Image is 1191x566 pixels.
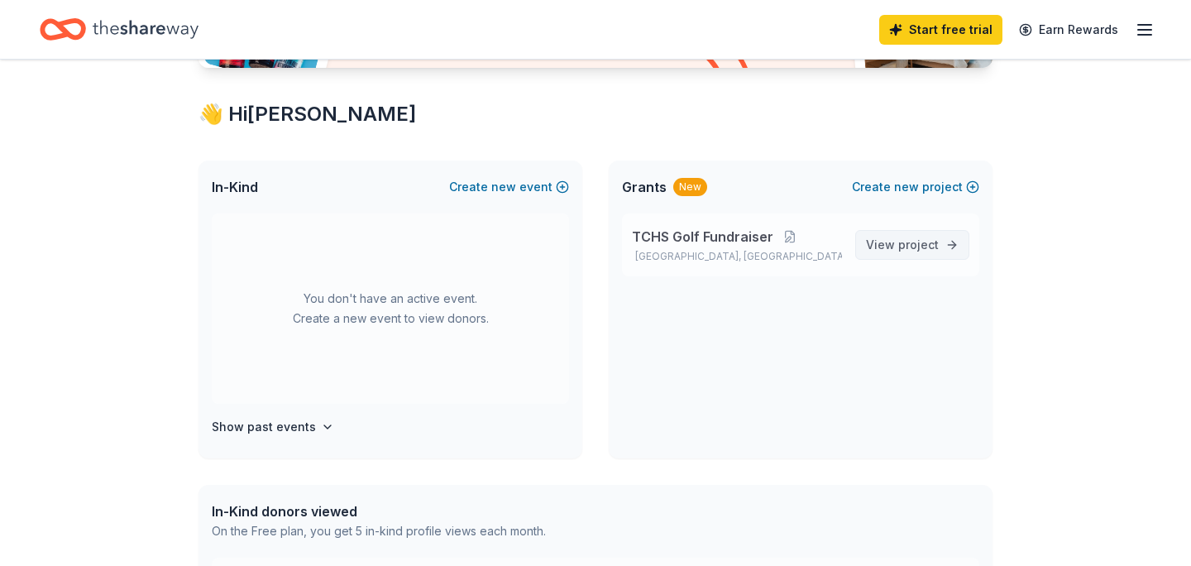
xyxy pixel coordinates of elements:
div: You don't have an active event. Create a new event to view donors. [212,213,569,404]
button: Createnewproject [852,177,979,197]
span: View [866,235,939,255]
span: Grants [622,177,667,197]
a: Earn Rewards [1009,15,1128,45]
span: TCHS Golf Fundraiser [632,227,773,247]
span: In-Kind [212,177,258,197]
a: View project [855,230,969,260]
a: Home [40,10,198,49]
button: Show past events [212,417,334,437]
a: Start free trial [879,15,1002,45]
div: In-Kind donors viewed [212,501,546,521]
button: Createnewevent [449,177,569,197]
div: On the Free plan, you get 5 in-kind profile views each month. [212,521,546,541]
div: 👋 Hi [PERSON_NAME] [198,101,992,127]
span: new [491,177,516,197]
div: New [673,178,707,196]
h4: Show past events [212,417,316,437]
span: project [898,237,939,252]
p: [GEOGRAPHIC_DATA], [GEOGRAPHIC_DATA] [632,250,842,263]
span: new [894,177,919,197]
